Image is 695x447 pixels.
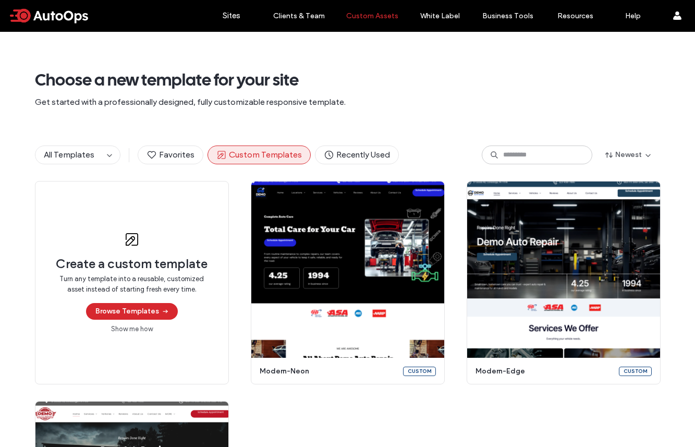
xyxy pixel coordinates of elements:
span: Create a custom template [56,256,208,272]
button: Newest [596,147,661,163]
label: Custom Assets [346,11,398,20]
label: Sites [223,11,240,20]
button: Custom Templates [208,146,311,164]
label: Clients & Team [273,11,325,20]
span: Custom Templates [216,149,302,161]
span: Favorites [147,149,194,161]
label: Business Tools [482,11,533,20]
span: Turn any template into a reusable, customized asset instead of starting fresh every time. [56,274,208,295]
span: Recently Used [324,149,390,161]
label: White Label [420,11,460,20]
a: Show me how [111,324,153,334]
span: modern-neon [260,366,397,377]
span: Choose a new template for your site [35,69,661,90]
button: Browse Templates [86,303,178,320]
label: Help [625,11,641,20]
span: Get started with a professionally designed, fully customizable responsive template. [35,96,661,108]
div: Custom [619,367,652,376]
button: All Templates [35,146,103,164]
span: modern-edge [475,366,613,377]
span: All Templates [44,150,94,160]
button: Recently Used [315,146,399,164]
label: Resources [557,11,593,20]
div: Custom [403,367,436,376]
button: Favorites [138,146,203,164]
